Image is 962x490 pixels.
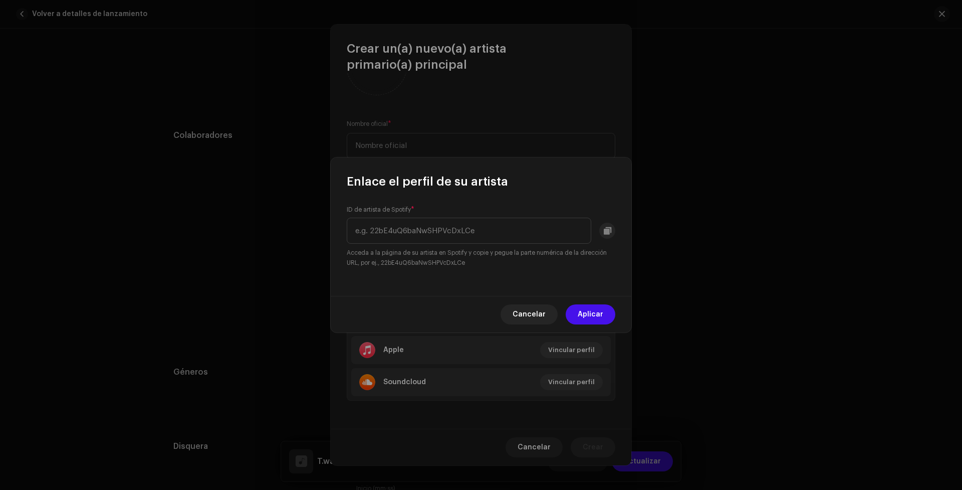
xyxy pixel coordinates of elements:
span: Enlace el perfil de su artista [347,174,508,190]
small: Acceda a la página de su artista en Spotify y copie y pegue la parte numérica de la dirección URL... [347,248,615,268]
label: ID de artista de Spotify [347,206,414,214]
button: Cancelar [501,304,558,324]
button: Aplicar [566,304,615,324]
input: e.g. 22bE4uQ6baNwSHPVcDxLCe [347,218,591,244]
span: Cancelar [513,304,546,324]
span: Aplicar [578,304,603,324]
